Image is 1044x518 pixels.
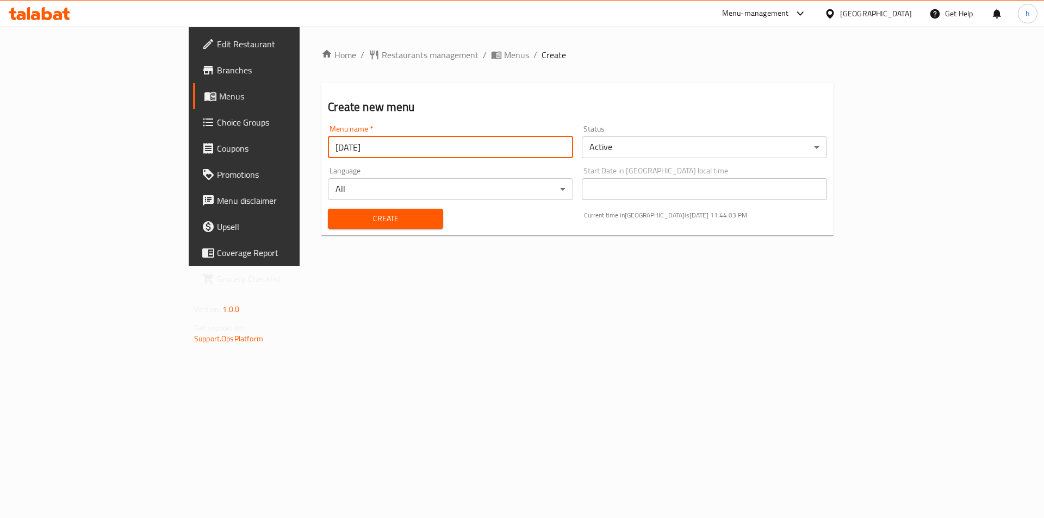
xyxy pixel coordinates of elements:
[217,194,355,207] span: Menu disclaimer
[217,272,355,285] span: Grocery Checklist
[193,109,363,135] a: Choice Groups
[193,214,363,240] a: Upsell
[328,99,827,115] h2: Create new menu
[328,178,573,200] div: All
[840,8,912,20] div: [GEOGRAPHIC_DATA]
[193,83,363,109] a: Menus
[217,116,355,129] span: Choice Groups
[222,302,239,316] span: 1.0.0
[193,266,363,292] a: Grocery Checklist
[217,168,355,181] span: Promotions
[483,48,487,61] li: /
[504,48,529,61] span: Menus
[382,48,478,61] span: Restaurants management
[193,161,363,188] a: Promotions
[542,48,566,61] span: Create
[328,136,573,158] input: Please enter Menu name
[219,90,355,103] span: Menus
[193,188,363,214] a: Menu disclaimer
[1026,8,1030,20] span: h
[217,142,355,155] span: Coupons
[217,64,355,77] span: Branches
[584,210,827,220] p: Current time in [GEOGRAPHIC_DATA] is [DATE] 11:44:03 PM
[321,48,834,61] nav: breadcrumb
[194,332,263,346] a: Support.OpsPlatform
[369,48,478,61] a: Restaurants management
[217,220,355,233] span: Upsell
[328,209,443,229] button: Create
[193,57,363,83] a: Branches
[337,212,434,226] span: Create
[533,48,537,61] li: /
[217,246,355,259] span: Coverage Report
[582,136,827,158] div: Active
[194,321,244,335] span: Get support on:
[491,48,529,61] a: Menus
[217,38,355,51] span: Edit Restaurant
[722,7,789,20] div: Menu-management
[193,31,363,57] a: Edit Restaurant
[193,135,363,161] a: Coupons
[194,302,221,316] span: Version:
[193,240,363,266] a: Coverage Report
